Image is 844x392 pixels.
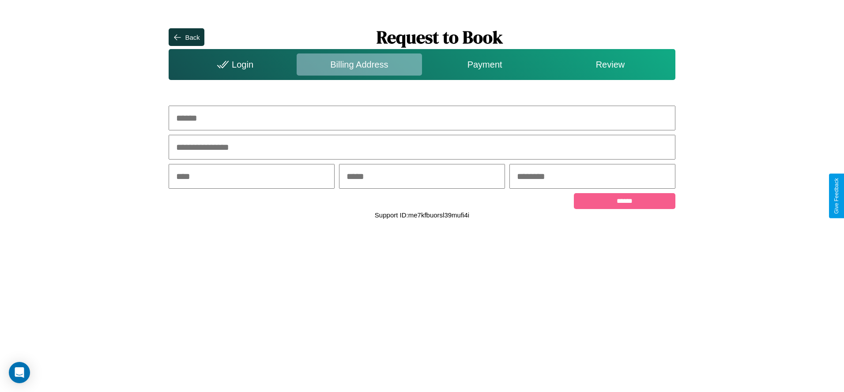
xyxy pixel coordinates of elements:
p: Support ID: me7kfbuorsl39mufi4i [375,209,469,221]
button: Back [169,28,204,46]
div: Open Intercom Messenger [9,362,30,383]
div: Billing Address [297,53,422,76]
h1: Request to Book [204,25,675,49]
div: Payment [422,53,547,76]
div: Login [171,53,296,76]
div: Back [185,34,200,41]
div: Review [547,53,673,76]
div: Give Feedback [833,178,840,214]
